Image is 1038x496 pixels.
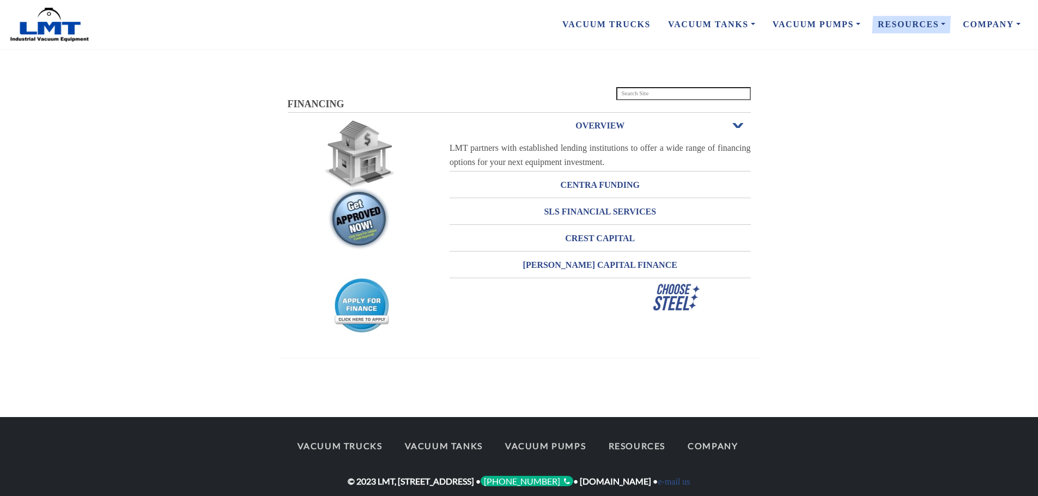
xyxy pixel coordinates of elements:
img: Stacks Image p90834_n3 [335,278,389,333]
a: Company [954,13,1029,36]
h3: CENTRA FUNDING [450,176,751,194]
img: Stacks Image 74 [324,118,394,188]
a: e-mail us [658,477,690,486]
a: Vacuum Trucks [554,13,659,36]
span: FINANCING [288,99,344,109]
div: LMT partners with established lending institutions to offer a wide range of financing options for... [450,141,751,169]
div: [PHONE_NUMBER] [481,476,573,486]
h3: CREST CAPITAL [450,230,751,247]
a: Vacuum Pumps [495,434,596,457]
h3: [PERSON_NAME] CAPITAL FINANCE [450,256,751,274]
a: Resources [869,13,954,36]
a: Resources [598,434,675,457]
img: Stacks Image 13787 [329,188,390,250]
a: Vacuum Pumps [764,13,869,36]
a: Company [678,434,748,457]
input: Search Site [616,87,751,100]
a: CREST CAPITAL [450,225,751,251]
a: SLS FINANCIAL SERVICES [450,199,751,224]
h3: SLS FINANCIAL SERVICES [450,203,751,221]
h3: OVERVIEW [450,117,751,134]
a: Choose Steel [603,281,751,313]
a: OVERVIEWOpen or Close [450,113,751,138]
a: Financing [288,278,436,333]
a: Vacuum Trucks [288,434,392,457]
a: CENTRA FUNDING [450,172,751,198]
img: Stacks Image p90834_n6 [651,281,702,313]
a: Vacuum Tanks [395,434,493,457]
img: LMT [9,7,90,42]
div: © 2023 LMT, [STREET_ADDRESS] • • [DOMAIN_NAME] • [280,434,759,489]
a: Vacuum Tanks [659,13,764,36]
a: [PERSON_NAME] CAPITAL FINANCE [450,252,751,278]
span: Open or Close [731,122,745,130]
